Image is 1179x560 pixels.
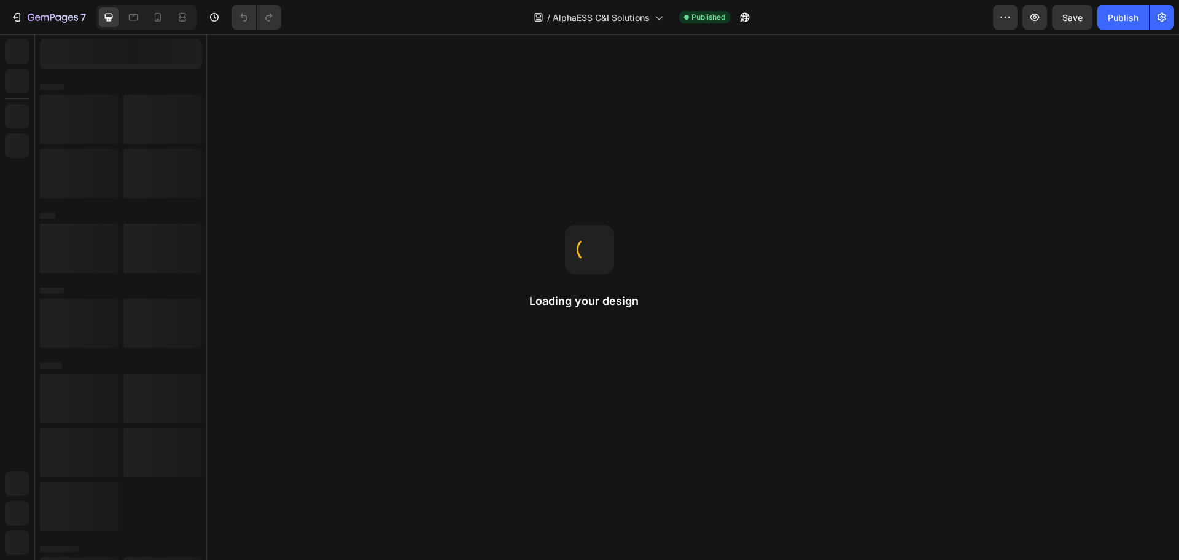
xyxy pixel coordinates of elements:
button: 7 [5,5,91,30]
span: Published [691,12,725,23]
button: Publish [1097,5,1149,30]
button: Save [1052,5,1092,30]
span: / [547,11,550,24]
div: Publish [1108,11,1138,24]
p: 7 [80,10,86,25]
h2: Loading your design [529,294,650,309]
span: AlphaESS C&I Solutions [553,11,650,24]
div: Undo/Redo [232,5,281,30]
span: Save [1062,12,1083,23]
